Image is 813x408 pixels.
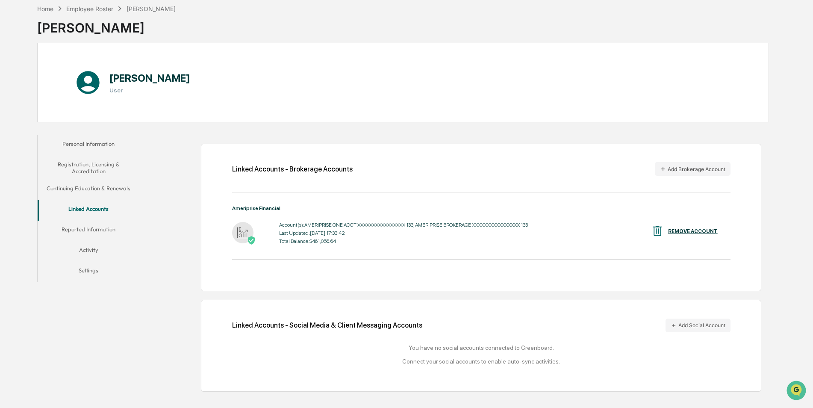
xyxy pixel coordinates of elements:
[232,165,353,173] div: Linked Accounts - Brokerage Accounts
[29,65,140,74] div: Start new chat
[38,241,140,262] button: Activity
[9,18,156,32] p: How can we help?
[60,145,103,151] a: Powered byPylon
[38,135,140,156] button: Personal Information
[651,225,664,237] img: REMOVE ACCOUNT
[62,109,69,115] div: 🗄️
[37,13,176,35] div: [PERSON_NAME]
[5,104,59,120] a: 🖐️Preclearance
[655,162,731,176] button: Add Brokerage Account
[17,124,54,133] span: Data Lookup
[29,74,108,81] div: We're available if you need us!
[232,319,731,332] div: Linked Accounts - Social Media & Client Messaging Accounts
[38,221,140,241] button: Reported Information
[668,228,718,234] div: REMOVE ACCOUNT
[786,380,809,403] iframe: Open customer support
[232,344,731,365] div: You have no social accounts connected to Greenboard. Connect your social accounts to enable auto-...
[279,222,528,228] div: Account(s): AMERIPRISE ONE ACCT XXXXXXXXXXXXXXXX 133, AMERIPRISE BROKERAGE XXXXXXXXXXXXXXXX 133
[59,104,109,120] a: 🗄️Attestations
[9,125,15,132] div: 🔎
[38,200,140,221] button: Linked Accounts
[38,135,140,283] div: secondary tabs example
[666,319,731,332] button: Add Social Account
[9,65,24,81] img: 1746055101610-c473b297-6a78-478c-a979-82029cc54cd1
[232,205,731,211] div: Ameriprise Financial
[145,68,156,78] button: Start new chat
[38,180,140,200] button: Continuing Education & Renewals
[66,5,113,12] div: Employee Roster
[17,108,55,116] span: Preclearance
[37,5,53,12] div: Home
[9,109,15,115] div: 🖐️
[232,222,253,243] img: Ameriprise Financial - Active
[109,72,190,84] h1: [PERSON_NAME]
[85,145,103,151] span: Pylon
[247,236,256,245] img: Active
[71,108,106,116] span: Attestations
[5,121,57,136] a: 🔎Data Lookup
[109,87,190,94] h3: User
[279,238,528,244] div: Total Balance: $461,056.64
[127,5,176,12] div: [PERSON_NAME]
[38,156,140,180] button: Registration, Licensing & Accreditation
[279,230,528,236] div: Last Updated: [DATE] 17:33:42
[38,262,140,282] button: Settings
